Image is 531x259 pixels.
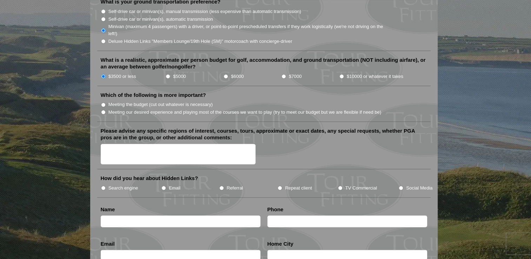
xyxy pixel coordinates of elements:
[169,185,180,192] label: Email
[101,127,427,141] label: Please advise any specific regions of interest, courses, tours, approximate or exact dates, any s...
[173,73,186,80] label: $5000
[101,57,427,70] label: What is a realistic, approximate per person budget for golf, accommodation, and ground transporta...
[101,206,115,213] label: Name
[108,185,138,192] label: Search engine
[108,38,292,45] label: Deluxe Hidden Links "Members Lounge/19th Hole (SM)" motorcoach with concierge-driver
[108,16,213,23] label: Self-drive car or minivan(s), automatic transmission
[289,73,301,80] label: $7000
[227,185,243,192] label: Referral
[108,8,301,15] label: Self-drive car or minivan(s), manual transmission (less expensive than automatic transmission)
[108,109,381,116] label: Meeting our desired experience and playing most of the courses we want to play (try to meet our b...
[345,185,377,192] label: TV Commercial
[108,23,391,37] label: Minivan (maximum 4 passengers) with a driver, or point-to-point prescheduled transfers if they wo...
[101,92,206,99] label: Which of the following is more important?
[267,240,293,247] label: Home City
[285,185,312,192] label: Repeat client
[406,185,432,192] label: Social Media
[108,73,136,80] label: $3500 or less
[267,206,284,213] label: Phone
[108,101,213,108] label: Meeting the budget (cut out whatever is necessary)
[347,73,403,80] label: $10000 or whatever it takes
[231,73,244,80] label: $6000
[101,240,115,247] label: Email
[101,175,198,182] label: How did you hear about Hidden Links?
